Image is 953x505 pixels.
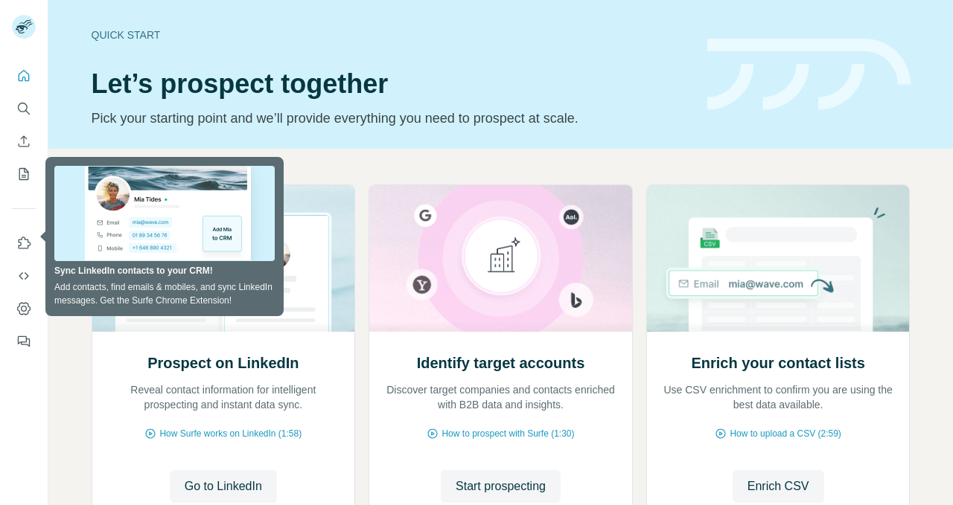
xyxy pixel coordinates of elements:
p: Pick your starting point and we’ll provide everything you need to prospect at scale. [92,108,689,129]
button: Go to LinkedIn [170,470,277,503]
button: Start prospecting [441,470,561,503]
span: Enrich CSV [748,477,809,495]
button: Enrich CSV [12,128,36,155]
img: Enrich your contact lists [646,185,911,332]
span: Start prospecting [456,477,546,495]
span: How to upload a CSV (2:59) [730,427,841,440]
p: Reveal contact information for intelligent prospecting and instant data sync. [107,382,340,412]
h1: Let’s prospect together [92,69,689,99]
div: Quick start [92,28,689,42]
span: Go to LinkedIn [185,477,262,495]
p: Discover target companies and contacts enriched with B2B data and insights. [384,382,617,412]
button: Search [12,95,36,122]
h2: Enrich your contact lists [691,353,864,373]
img: banner [707,39,911,111]
button: Use Surfe on LinkedIn [12,230,36,257]
button: Feedback [12,328,36,355]
span: How to prospect with Surfe (1:30) [442,427,574,440]
h2: Identify target accounts [417,353,585,373]
img: Identify target accounts [369,185,633,332]
button: Enrich CSV [733,470,824,503]
button: My lists [12,161,36,187]
p: Use CSV enrichment to confirm you are using the best data available. [662,382,895,412]
span: How Surfe works on LinkedIn (1:58) [159,427,302,440]
button: Dashboard [12,295,36,322]
button: Use Surfe API [12,263,36,289]
img: Prospect on LinkedIn [92,185,356,332]
button: Quick start [12,62,36,89]
h2: Prospect on LinkedIn [147,353,299,373]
